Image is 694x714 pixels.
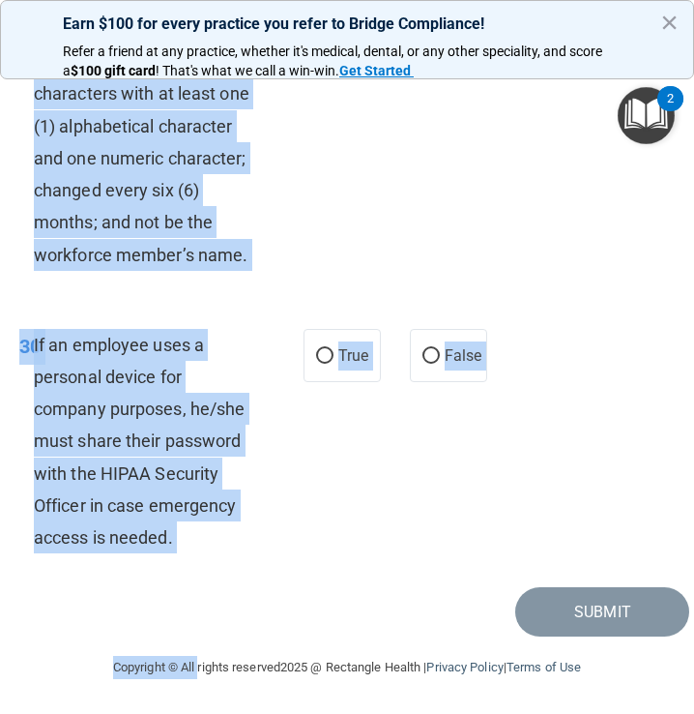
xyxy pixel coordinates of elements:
a: Terms of Use [506,660,581,674]
input: True [316,349,333,364]
span: ! That's what we call a win-win. [156,63,339,78]
div: 2 [667,99,674,124]
a: Get Started [339,63,414,78]
input: False [422,349,440,364]
strong: $100 gift card [71,63,156,78]
a: Privacy Policy [426,660,503,674]
button: Open Resource Center, 2 new notifications [618,87,675,144]
span: If an employee uses a personal device for company purposes, he/she must share their password with... [34,335,245,548]
button: Close [660,7,679,38]
span: 30 [19,335,41,358]
strong: Get Started [339,63,411,78]
span: True [338,346,368,365]
div: Copyright © All rights reserved 2025 @ Rectangle Health | | [34,637,660,699]
span: Passwords should contain a minimum of eight (8) characters with at least one (1) alphabetical cha... [34,19,251,265]
span: Refer a friend at any practice, whether it's medical, dental, or any other speciality, and score a [63,44,605,78]
button: Submit [515,587,689,637]
span: False [445,346,482,365]
p: Earn $100 for every practice you refer to Bridge Compliance! [63,15,631,33]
